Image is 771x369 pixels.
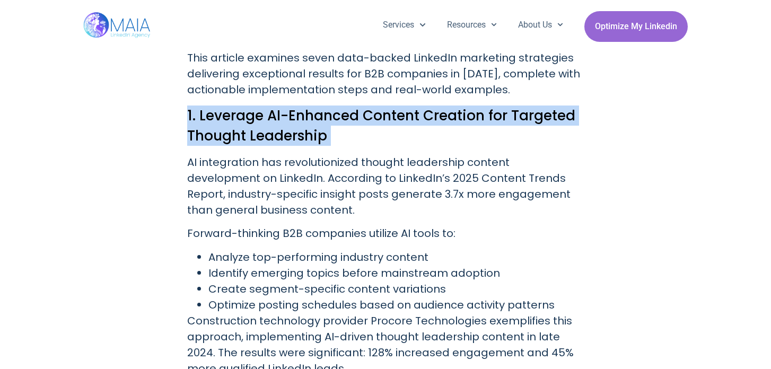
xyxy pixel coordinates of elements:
img: tab_keywords_by_traffic_grey.svg [106,61,114,70]
nav: Menu [372,11,574,39]
a: About Us [507,11,574,39]
div: v 4.0.25 [30,17,52,25]
div: Domain: [DOMAIN_NAME] [28,28,117,36]
img: tab_domain_overview_orange.svg [29,61,37,70]
a: Services [372,11,436,39]
img: website_grey.svg [17,28,25,36]
p: Forward-thinking B2B companies utilize AI tools to: [187,225,584,241]
div: Keywords by Traffic [117,63,179,69]
p: AI integration has revolutionized thought leadership content development on LinkedIn. According t... [187,154,584,218]
li: Analyze top-performing industry content [208,249,584,265]
div: Domain Overview [40,63,95,69]
img: logo_orange.svg [17,17,25,25]
li: Optimize posting schedules based on audience activity patterns [208,297,584,313]
a: Optimize My Linkedin [584,11,688,42]
li: Identify emerging topics before mainstream adoption [208,265,584,281]
span: Optimize My Linkedin [595,16,677,37]
a: Resources [436,11,507,39]
li: Create segment-specific content variations [208,281,584,297]
p: This article examines seven data-backed LinkedIn marketing strategies delivering exceptional resu... [187,50,584,98]
h2: 1. Leverage AI-Enhanced Content Creation for Targeted Thought Leadership [187,106,584,146]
